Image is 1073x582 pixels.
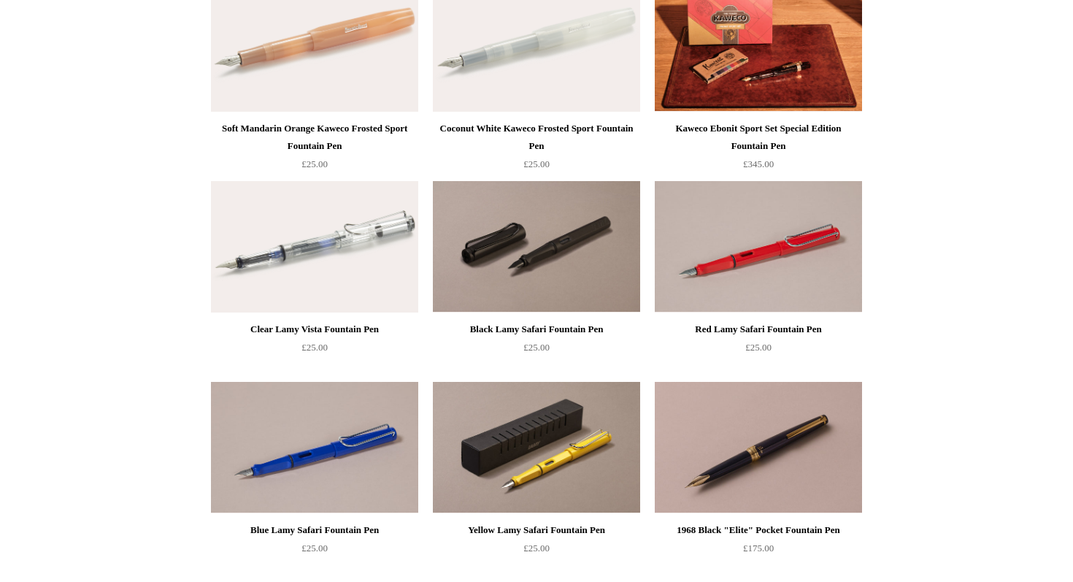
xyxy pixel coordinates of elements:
div: Black Lamy Safari Fountain Pen [436,321,637,338]
a: Yellow Lamy Safari Fountain Pen £25.00 [433,521,640,581]
span: £25.00 [301,342,328,353]
div: Coconut White Kaweco Frosted Sport Fountain Pen [436,120,637,155]
div: 1968 Black "Elite" Pocket Fountain Pen [658,521,858,539]
a: Red Lamy Safari Fountain Pen £25.00 [655,321,862,380]
a: Red Lamy Safari Fountain Pen Red Lamy Safari Fountain Pen [655,181,862,313]
span: £175.00 [743,543,774,554]
span: £25.00 [523,543,550,554]
span: £345.00 [743,158,774,169]
img: 1968 Black "Elite" Pocket Fountain Pen [655,382,862,513]
div: Red Lamy Safari Fountain Pen [658,321,858,338]
a: Clear Lamy Vista Fountain Pen £25.00 [211,321,418,380]
a: 1968 Black "Elite" Pocket Fountain Pen £175.00 [655,521,862,581]
img: Black Lamy Safari Fountain Pen [433,181,640,313]
span: £25.00 [301,158,328,169]
a: Clear Lamy Vista Fountain Pen Clear Lamy Vista Fountain Pen [211,181,418,313]
a: Yellow Lamy Safari Fountain Pen Yellow Lamy Safari Fountain Pen [433,382,640,513]
a: Black Lamy Safari Fountain Pen Black Lamy Safari Fountain Pen [433,181,640,313]
span: £25.00 [523,342,550,353]
div: Clear Lamy Vista Fountain Pen [215,321,415,338]
div: Yellow Lamy Safari Fountain Pen [436,521,637,539]
span: £25.00 [523,158,550,169]
img: Blue Lamy Safari Fountain Pen [211,382,418,513]
a: Coconut White Kaweco Frosted Sport Fountain Pen £25.00 [433,120,640,180]
a: Blue Lamy Safari Fountain Pen £25.00 [211,521,418,581]
a: 1968 Black "Elite" Pocket Fountain Pen 1968 Black "Elite" Pocket Fountain Pen [655,382,862,513]
div: Blue Lamy Safari Fountain Pen [215,521,415,539]
a: Black Lamy Safari Fountain Pen £25.00 [433,321,640,380]
div: Soft Mandarin Orange Kaweco Frosted Sport Fountain Pen [215,120,415,155]
img: Yellow Lamy Safari Fountain Pen [433,382,640,513]
img: Clear Lamy Vista Fountain Pen [211,181,418,313]
span: £25.00 [301,543,328,554]
img: Red Lamy Safari Fountain Pen [655,181,862,313]
a: Blue Lamy Safari Fountain Pen Blue Lamy Safari Fountain Pen [211,382,418,513]
div: Kaweco Ebonit Sport Set Special Edition Fountain Pen [658,120,858,155]
a: Kaweco Ebonit Sport Set Special Edition Fountain Pen £345.00 [655,120,862,180]
span: £25.00 [745,342,772,353]
a: Soft Mandarin Orange Kaweco Frosted Sport Fountain Pen £25.00 [211,120,418,180]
